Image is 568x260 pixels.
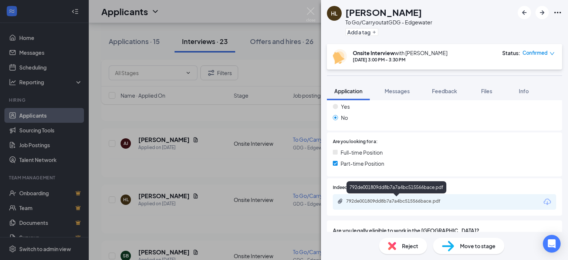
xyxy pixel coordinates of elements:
[523,49,548,57] span: Confirmed
[538,8,547,17] svg: ArrowRight
[345,18,432,26] div: To Go/Carryout at GDG - Edgewater
[331,10,338,17] div: HL
[341,159,384,168] span: Part-time Position
[345,28,378,36] button: PlusAdd a tag
[481,88,492,94] span: Files
[333,138,378,145] span: Are you looking for a:
[519,88,529,94] span: Info
[341,148,383,156] span: Full-time Position
[520,8,529,17] svg: ArrowLeftNew
[543,197,552,206] svg: Download
[543,235,561,253] div: Open Intercom Messenger
[502,49,520,57] div: Status :
[372,30,376,34] svg: Plus
[402,242,418,250] span: Reject
[518,6,531,19] button: ArrowLeftNew
[353,50,395,56] b: Onsite Interview
[333,184,365,191] span: Indeed Resume
[535,6,549,19] button: ArrowRight
[341,102,350,111] span: Yes
[334,88,362,94] span: Application
[345,6,422,18] h1: [PERSON_NAME]
[353,57,447,63] div: [DATE] 3:00 PM - 3:30 PM
[550,51,555,56] span: down
[337,198,343,204] svg: Paperclip
[385,88,410,94] span: Messages
[337,198,457,205] a: Paperclip792de001809dd8b7a7a4bc515566bace.pdf
[341,114,348,122] span: No
[353,49,447,57] div: with [PERSON_NAME]
[346,181,446,193] div: 792de001809dd8b7a7a4bc515566bace.pdf
[460,242,496,250] span: Move to stage
[432,88,457,94] span: Feedback
[333,226,556,234] span: Are you legally eligible to work in the [GEOGRAPHIC_DATA]?
[346,198,450,204] div: 792de001809dd8b7a7a4bc515566bace.pdf
[553,8,562,17] svg: Ellipses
